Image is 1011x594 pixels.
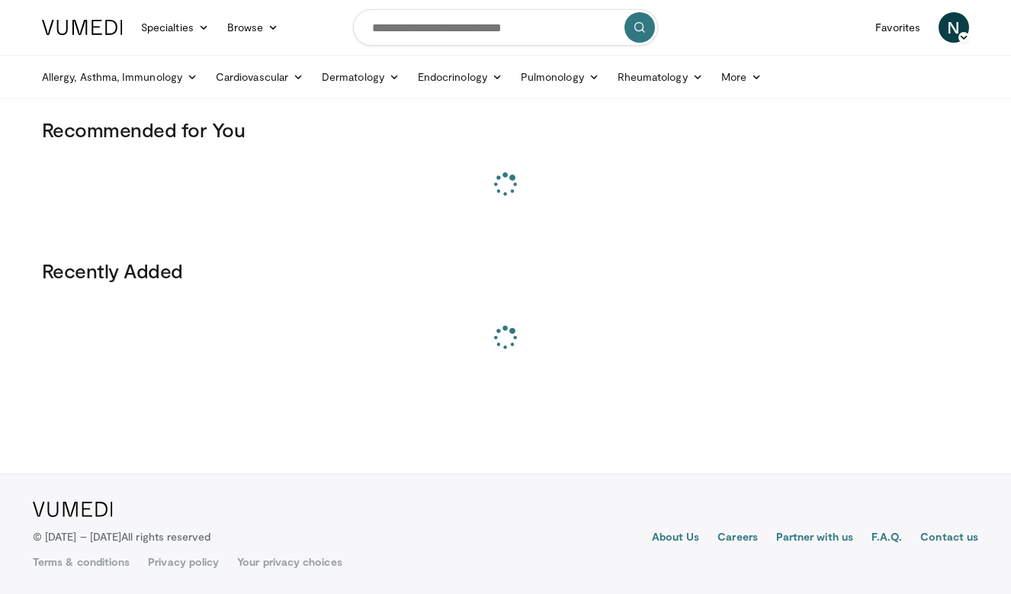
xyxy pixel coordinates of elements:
[42,258,969,283] h3: Recently Added
[776,529,853,547] a: Partner with us
[207,62,313,92] a: Cardiovascular
[512,62,608,92] a: Pulmonology
[717,529,758,547] a: Careers
[33,554,130,570] a: Terms & conditions
[132,12,218,43] a: Specialties
[33,62,207,92] a: Allergy, Asthma, Immunology
[42,117,969,142] h3: Recommended for You
[608,62,712,92] a: Rheumatology
[866,12,929,43] a: Favorites
[121,530,210,543] span: All rights reserved
[313,62,409,92] a: Dermatology
[712,62,771,92] a: More
[409,62,512,92] a: Endocrinology
[42,20,123,35] img: VuMedi Logo
[148,554,219,570] a: Privacy policy
[652,529,700,547] a: About Us
[939,12,969,43] a: N
[871,529,902,547] a: F.A.Q.
[920,529,978,547] a: Contact us
[33,529,211,544] p: © [DATE] – [DATE]
[218,12,288,43] a: Browse
[353,9,658,46] input: Search topics, interventions
[237,554,342,570] a: Your privacy choices
[33,502,113,517] img: VuMedi Logo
